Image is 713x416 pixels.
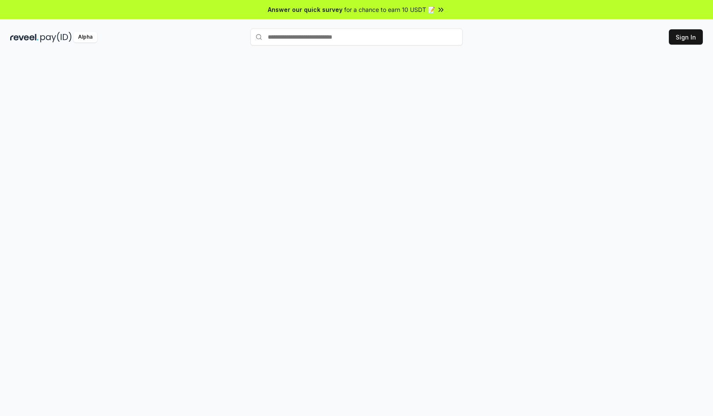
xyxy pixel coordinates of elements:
[344,5,435,14] span: for a chance to earn 10 USDT 📝
[73,32,97,42] div: Alpha
[669,29,703,45] button: Sign In
[10,32,39,42] img: reveel_dark
[40,32,72,42] img: pay_id
[268,5,342,14] span: Answer our quick survey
